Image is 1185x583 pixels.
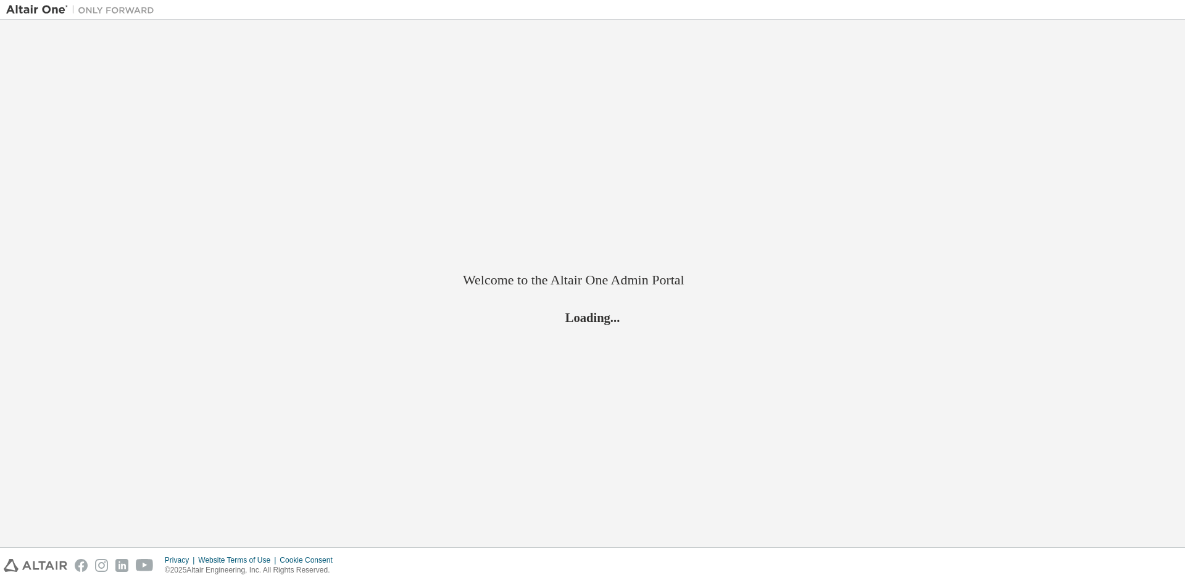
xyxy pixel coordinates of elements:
[198,555,280,565] div: Website Terms of Use
[463,309,722,325] h2: Loading...
[6,4,160,16] img: Altair One
[165,555,198,565] div: Privacy
[4,559,67,572] img: altair_logo.svg
[165,565,340,576] p: © 2025 Altair Engineering, Inc. All Rights Reserved.
[115,559,128,572] img: linkedin.svg
[280,555,339,565] div: Cookie Consent
[75,559,88,572] img: facebook.svg
[95,559,108,572] img: instagram.svg
[463,271,722,289] h2: Welcome to the Altair One Admin Portal
[136,559,154,572] img: youtube.svg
